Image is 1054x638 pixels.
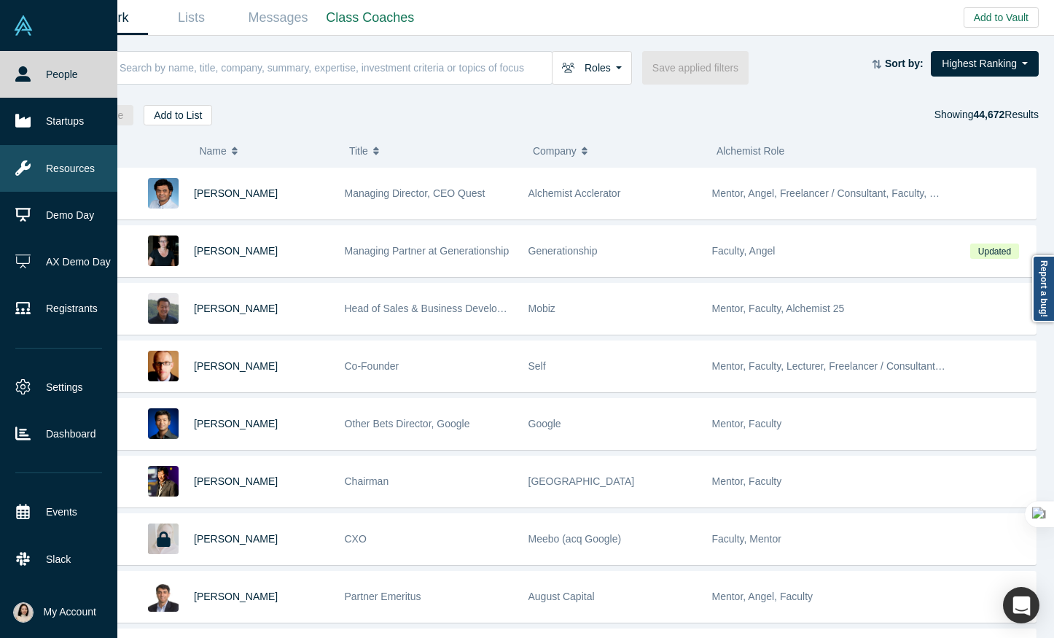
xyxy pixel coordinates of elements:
[194,245,278,257] a: [PERSON_NAME]
[144,105,212,125] button: Add to List
[712,475,782,487] span: Mentor, Faculty
[528,245,598,257] span: Generationship
[148,466,179,497] img: Timothy Chou's Profile Image
[148,351,179,381] img: Robert Winder's Profile Image
[528,418,561,429] span: Google
[194,360,278,372] a: [PERSON_NAME]
[528,187,621,199] span: Alchemist Acclerator
[13,602,96,623] button: My Account
[345,245,510,257] span: Managing Partner at Generationship
[1032,255,1054,322] a: Report a bug!
[13,602,34,623] img: Yukai Chen's Account
[345,533,367,545] span: CXO
[345,360,399,372] span: Co-Founder
[194,418,278,429] a: [PERSON_NAME]
[194,591,278,602] a: [PERSON_NAME]
[533,136,577,166] span: Company
[712,533,781,545] span: Faculty, Mentor
[528,533,622,545] span: Meebo (acq Google)
[528,303,555,314] span: Mobiz
[235,1,321,35] a: Messages
[712,245,776,257] span: Faculty, Angel
[118,50,552,85] input: Search by name, title, company, summary, expertise, investment criteria or topics of focus
[533,136,701,166] button: Company
[934,105,1039,125] div: Showing
[345,303,566,314] span: Head of Sales & Business Development (interim)
[345,187,485,199] span: Managing Director, CEO Quest
[148,236,179,266] img: Rachel Chalmers's Profile Image
[528,475,635,487] span: [GEOGRAPHIC_DATA]
[194,303,278,314] a: [PERSON_NAME]
[199,136,226,166] span: Name
[194,533,278,545] a: [PERSON_NAME]
[717,145,784,157] span: Alchemist Role
[194,475,278,487] a: [PERSON_NAME]
[148,1,235,35] a: Lists
[148,408,179,439] img: Steven Kan's Profile Image
[712,303,845,314] span: Mentor, Faculty, Alchemist 25
[148,178,179,209] img: Gnani Palanikumar's Profile Image
[552,51,632,85] button: Roles
[13,15,34,36] img: Alchemist Vault Logo
[973,109,1039,120] span: Results
[148,293,179,324] img: Michael Chang's Profile Image
[964,7,1039,28] button: Add to Vault
[345,475,389,487] span: Chairman
[528,360,546,372] span: Self
[642,51,749,85] button: Save applied filters
[931,51,1039,77] button: Highest Ranking
[345,591,421,602] span: Partner Emeritus
[712,187,1025,199] span: Mentor, Angel, Freelancer / Consultant, Faculty, Partner, Lecturer, VC
[970,244,1018,259] span: Updated
[712,418,782,429] span: Mentor, Faculty
[349,136,368,166] span: Title
[349,136,518,166] button: Title
[712,591,813,602] span: Mentor, Angel, Faculty
[885,58,924,69] strong: Sort by:
[973,109,1004,120] strong: 44,672
[528,591,595,602] span: August Capital
[321,1,419,35] a: Class Coaches
[44,604,96,620] span: My Account
[148,581,179,612] img: Vivek Mehra's Profile Image
[345,418,470,429] span: Other Bets Director, Google
[199,136,334,166] button: Name
[194,187,278,199] a: [PERSON_NAME]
